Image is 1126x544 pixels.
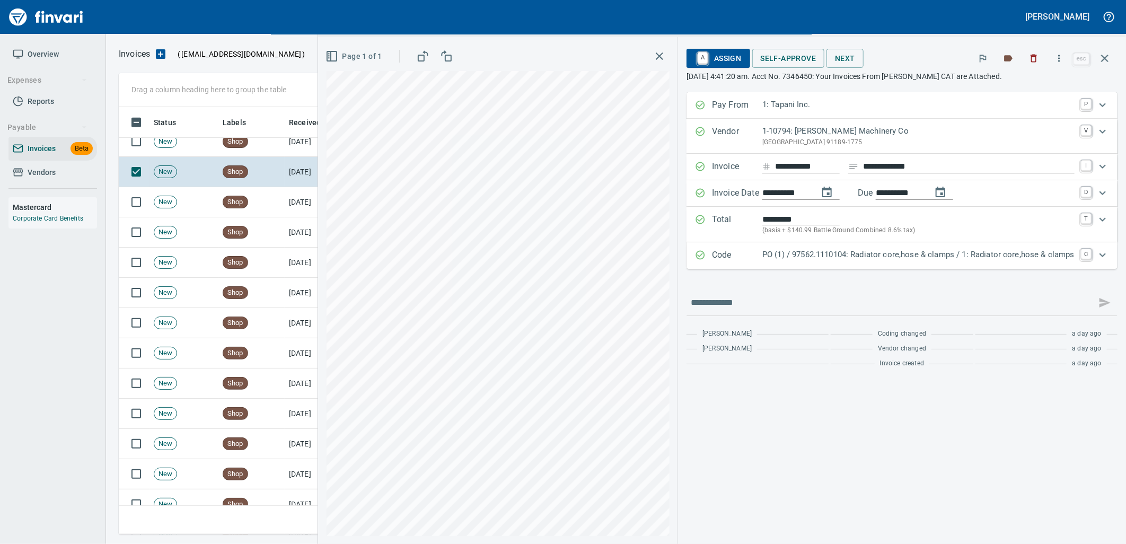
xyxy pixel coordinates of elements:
[826,49,864,68] button: Next
[285,248,343,278] td: [DATE]
[687,180,1118,207] div: Expand
[762,225,1075,236] p: (basis + $140.99 Battle Ground Combined 8.6% tax)
[687,154,1118,180] div: Expand
[8,42,97,66] a: Overview
[878,344,926,354] span: Vendor changed
[154,258,177,268] span: New
[154,348,177,358] span: New
[1081,213,1092,224] a: T
[687,207,1118,242] div: Expand
[13,215,83,222] a: Corporate Card Benefits
[28,142,56,155] span: Invoices
[1072,329,1102,339] span: a day ago
[223,288,248,298] span: Shop
[1074,53,1089,65] a: esc
[1071,46,1118,71] span: Close invoice
[150,48,171,60] button: Upload an Invoice
[223,439,248,449] span: Shop
[712,187,762,200] p: Invoice Date
[154,116,176,129] span: Status
[712,249,762,262] p: Code
[285,157,343,187] td: [DATE]
[285,187,343,217] td: [DATE]
[154,137,177,147] span: New
[119,48,150,60] nav: breadcrumb
[971,47,995,70] button: Flag
[180,49,302,59] span: [EMAIL_ADDRESS][DOMAIN_NAME]
[8,161,97,185] a: Vendors
[687,119,1118,154] div: Expand
[223,197,248,207] span: Shop
[1081,160,1092,171] a: I
[223,348,248,358] span: Shop
[1023,8,1092,25] button: [PERSON_NAME]
[285,459,343,489] td: [DATE]
[154,379,177,389] span: New
[687,242,1118,269] div: Expand
[880,358,925,369] span: Invoice created
[762,125,1075,137] p: 1-10794: [PERSON_NAME] Machinery Co
[878,329,926,339] span: Coding changed
[702,329,752,339] span: [PERSON_NAME]
[6,4,86,30] img: Finvari
[223,167,248,177] span: Shop
[285,217,343,248] td: [DATE]
[154,288,177,298] span: New
[1072,358,1102,369] span: a day ago
[223,318,248,328] span: Shop
[761,52,816,65] span: Self-Approve
[762,249,1075,261] p: PO (1) / 97562.1110104: Radiator core,hose & clamps / 1: Radiator core,hose & clamps
[323,47,386,66] button: Page 1 of 1
[285,489,343,520] td: [DATE]
[131,84,287,95] p: Drag a column heading here to group the table
[223,499,248,510] span: Shop
[223,137,248,147] span: Shop
[762,99,1075,111] p: 1: Tapani Inc.
[928,180,953,205] button: change due date
[1048,47,1071,70] button: More
[154,318,177,328] span: New
[154,197,177,207] span: New
[223,227,248,238] span: Shop
[1092,290,1118,315] span: This records your message into the invoice and notifies anyone mentioned
[28,95,54,108] span: Reports
[7,121,87,134] span: Payable
[997,47,1020,70] button: Labels
[712,160,762,174] p: Invoice
[7,74,87,87] span: Expenses
[328,50,382,63] span: Page 1 of 1
[223,116,246,129] span: Labels
[223,116,260,129] span: Labels
[1081,187,1092,197] a: D
[1022,47,1045,70] button: Discard
[814,180,840,205] button: change date
[223,258,248,268] span: Shop
[285,338,343,368] td: [DATE]
[698,52,708,64] a: A
[712,99,762,112] p: Pay From
[1026,11,1089,22] h5: [PERSON_NAME]
[223,409,248,419] span: Shop
[8,137,97,161] a: InvoicesBeta
[71,143,93,155] span: Beta
[285,278,343,308] td: [DATE]
[289,116,321,129] span: Received
[858,187,908,199] p: Due
[1081,125,1092,136] a: V
[289,116,335,129] span: Received
[1081,249,1092,259] a: C
[8,90,97,113] a: Reports
[702,344,752,354] span: [PERSON_NAME]
[154,499,177,510] span: New
[154,409,177,419] span: New
[285,308,343,338] td: [DATE]
[762,137,1075,148] p: [GEOGRAPHIC_DATA] 91189-1775
[154,227,177,238] span: New
[1072,344,1102,354] span: a day ago
[171,49,305,59] p: ( )
[223,469,248,479] span: Shop
[835,52,855,65] span: Next
[154,469,177,479] span: New
[848,161,859,172] svg: Invoice description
